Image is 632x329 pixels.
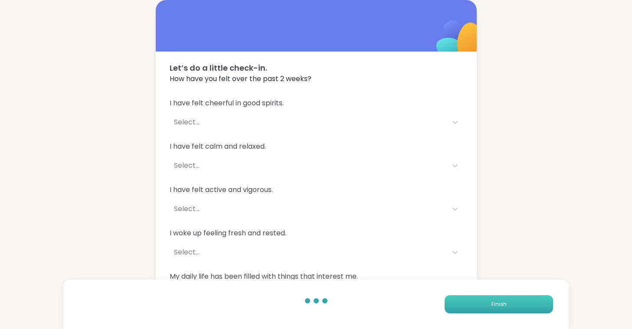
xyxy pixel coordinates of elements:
[174,160,443,171] div: Select...
[170,74,463,84] span: How have you felt over the past 2 weeks?
[170,271,463,282] span: My daily life has been filled with things that interest me.
[170,98,463,108] span: I have felt cheerful in good spirits.
[170,62,463,74] span: Let’s do a little check-in.
[445,295,553,313] button: Finish
[170,228,463,238] span: I woke up feeling fresh and rested.
[170,141,463,152] span: I have felt calm and relaxed.
[174,204,443,214] div: Select...
[491,300,507,308] span: Finish
[174,247,443,257] div: Select...
[170,185,463,195] span: I have felt active and vigorous.
[174,117,443,127] div: Select...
